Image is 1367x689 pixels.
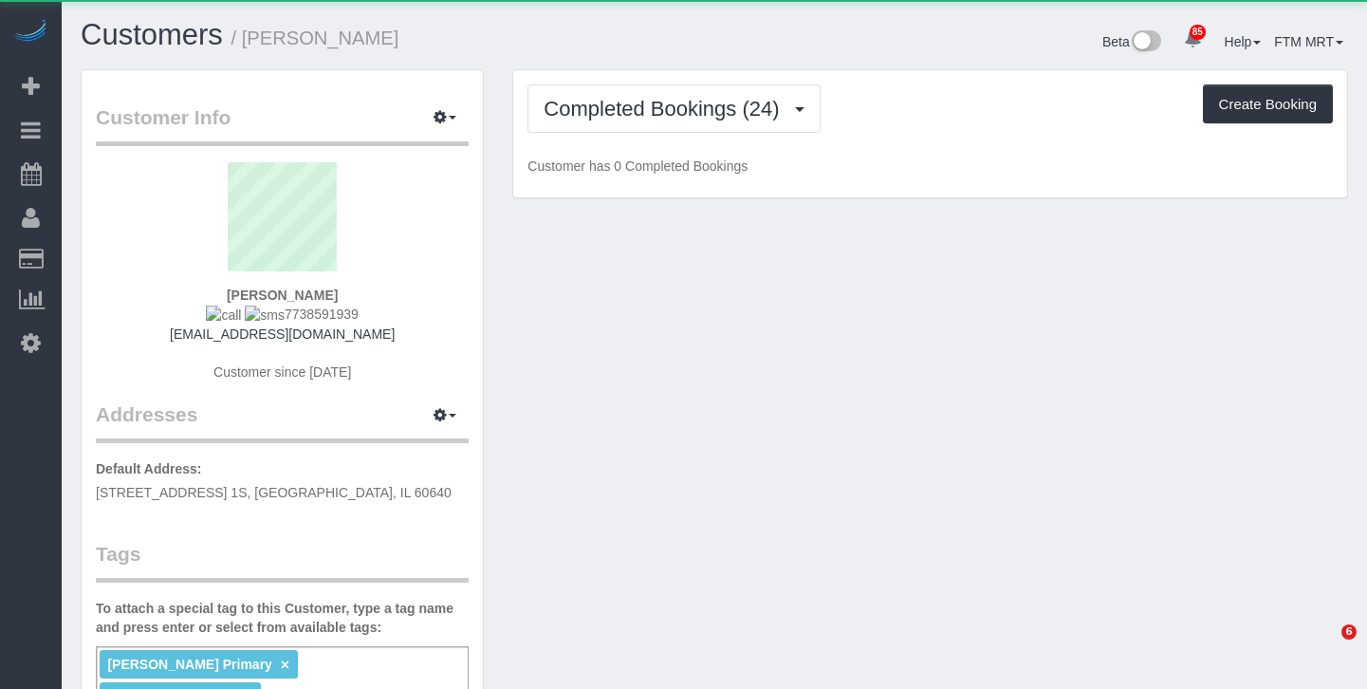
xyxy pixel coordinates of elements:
[96,540,469,583] legend: Tags
[1130,30,1161,55] img: New interface
[1225,34,1262,49] a: Help
[1174,19,1211,61] a: 85
[1302,624,1348,670] iframe: Intercom live chat
[527,84,820,133] button: Completed Bookings (24)
[81,18,223,51] a: Customers
[527,157,1333,176] p: Customer has 0 Completed Bookings
[96,485,452,500] span: [STREET_ADDRESS] 1S, [GEOGRAPHIC_DATA], IL 60640
[231,28,399,48] small: / [PERSON_NAME]
[1203,84,1333,124] button: Create Booking
[96,459,202,478] label: Default Address:
[227,288,338,303] strong: [PERSON_NAME]
[1190,25,1206,40] span: 85
[544,97,788,121] span: Completed Bookings (24)
[170,326,395,342] a: [EMAIL_ADDRESS][DOMAIN_NAME]
[213,364,351,380] span: Customer since [DATE]
[206,307,358,322] span: 7738591939
[1341,624,1357,640] span: 6
[245,306,285,325] img: sms
[1274,34,1343,49] a: FTM MRT
[11,19,49,46] img: Automaid Logo
[96,103,469,146] legend: Customer Info
[1102,34,1161,49] a: Beta
[96,599,469,637] label: To attach a special tag to this Customer, type a tag name and press enter or select from availabl...
[281,657,289,673] a: ×
[107,657,272,672] span: [PERSON_NAME] Primary
[206,306,241,325] img: call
